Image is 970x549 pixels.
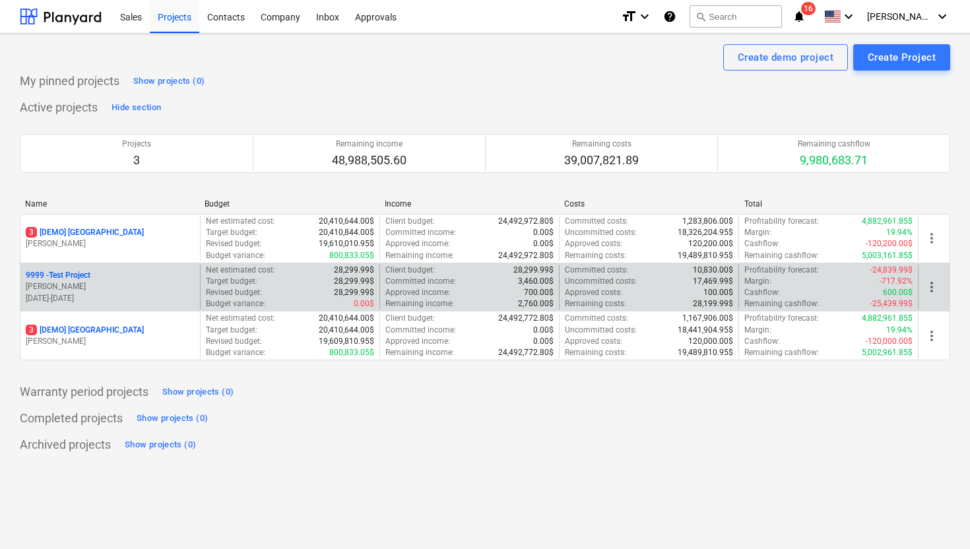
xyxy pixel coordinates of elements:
button: Hide section [108,97,164,118]
p: 24,492,772.80$ [498,347,554,358]
p: 9999 - Test Project [26,270,90,281]
div: Costs [564,199,733,209]
p: Approved costs : [565,336,622,347]
p: Profitability forecast : [744,313,819,324]
p: Budget variance : [206,250,265,261]
p: 0.00$ [354,298,374,309]
p: 20,410,644.00$ [319,325,374,336]
p: Margin : [744,325,771,336]
p: 28,299.99$ [334,287,374,298]
p: 5,002,961.85$ [862,347,913,358]
p: 9,980,683.71 [798,152,870,168]
p: Remaining cashflow : [744,298,819,309]
p: 3 [122,152,151,168]
p: Approved costs : [565,238,622,249]
p: 4,882,961.85$ [862,313,913,324]
div: 9999 -Test Project[PERSON_NAME][DATE]-[DATE] [26,270,195,304]
p: Remaining costs : [565,347,626,358]
p: 19,609,810.95$ [319,336,374,347]
p: Client budget : [385,265,435,276]
div: Show projects (0) [133,74,205,89]
p: 28,199.99$ [693,298,733,309]
p: Profitability forecast : [744,216,819,227]
div: 3[DEMO] [GEOGRAPHIC_DATA][PERSON_NAME] [26,325,195,347]
p: Remaining income : [385,250,454,261]
p: 20,410,644.00$ [319,313,374,324]
div: Create Project [868,49,936,66]
button: Show projects (0) [121,434,199,455]
p: [PERSON_NAME] [26,281,195,292]
div: 3[DEMO] [GEOGRAPHIC_DATA][PERSON_NAME] [26,227,195,249]
p: Committed income : [385,227,456,238]
p: [DATE] - [DATE] [26,293,195,304]
p: Uncommitted costs : [565,276,637,287]
p: Uncommitted costs : [565,227,637,238]
span: search [695,11,706,22]
p: 18,441,904.95$ [678,325,733,336]
div: Name [25,199,194,209]
p: 3,460.00$ [518,276,554,287]
p: Projects [122,139,151,150]
p: 1,167,906.00$ [682,313,733,324]
p: Approved income : [385,287,450,298]
p: 20,410,644.00$ [319,216,374,227]
p: Remaining income [332,139,406,150]
p: [DEMO] [GEOGRAPHIC_DATA] [26,227,144,238]
p: 28,299.99$ [513,265,554,276]
p: -120,000.00$ [866,336,913,347]
iframe: Chat Widget [904,486,970,549]
p: Remaining cashflow : [744,347,819,358]
span: 3 [26,325,37,335]
button: Create demo project [723,44,848,71]
p: 28,299.99$ [334,265,374,276]
p: 10,830.00$ [693,265,733,276]
p: 19,489,810.95$ [678,250,733,261]
p: Revised budget : [206,238,262,249]
p: -25,439.99$ [870,298,913,309]
div: Total [744,199,913,209]
p: -717.92% [880,276,913,287]
p: 19.94% [886,325,913,336]
i: format_size [621,9,637,24]
p: -120,200.00$ [866,238,913,249]
p: Remaining income : [385,298,454,309]
p: 39,007,821.89 [564,152,639,168]
i: Knowledge base [663,9,676,24]
p: 0.00$ [533,325,554,336]
i: keyboard_arrow_down [637,9,653,24]
p: Cashflow : [744,336,780,347]
p: 120,200.00$ [688,238,733,249]
p: Archived projects [20,437,111,453]
p: 2,760.00$ [518,298,554,309]
p: Active projects [20,100,98,115]
p: Remaining income : [385,347,454,358]
p: -24,839.99$ [870,265,913,276]
p: Remaining costs : [565,298,626,309]
p: 800,833.05$ [329,347,374,358]
p: Target budget : [206,227,257,238]
p: 19.94% [886,227,913,238]
p: 17,469.99$ [693,276,733,287]
p: Committed costs : [565,216,628,227]
p: Committed costs : [565,265,628,276]
p: 5,003,161.85$ [862,250,913,261]
p: 20,410,844.00$ [319,227,374,238]
p: Profitability forecast : [744,265,819,276]
button: Show projects (0) [159,381,237,403]
p: 120,000.00$ [688,336,733,347]
p: [DEMO] [GEOGRAPHIC_DATA] [26,325,144,336]
p: Committed income : [385,276,456,287]
p: Cashflow : [744,238,780,249]
p: 4,882,961.85$ [862,216,913,227]
p: Completed projects [20,410,123,426]
p: 0.00$ [533,238,554,249]
p: Target budget : [206,276,257,287]
p: 28,299.99$ [334,276,374,287]
p: 48,988,505.60 [332,152,406,168]
button: Show projects (0) [130,71,208,92]
button: Show projects (0) [133,408,211,429]
p: 1,283,806.00$ [682,216,733,227]
i: keyboard_arrow_down [934,9,950,24]
div: Income [385,199,554,209]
